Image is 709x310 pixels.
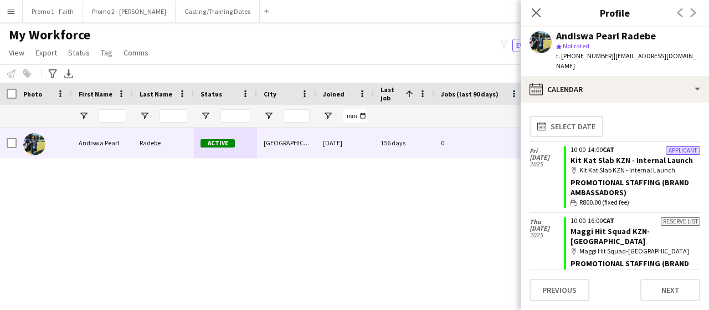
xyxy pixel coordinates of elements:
input: Last Name Filter Input [160,109,187,123]
button: Select date [530,116,603,137]
div: Reserve list [661,217,700,226]
div: Kit Kat Slab KZN - Internal Launch [571,165,700,175]
div: Maggi Hit Squad-[GEOGRAPHIC_DATA] [571,246,700,256]
div: 10:00-14:00 [571,146,700,153]
div: Andiswa Pearl [72,128,133,158]
span: Status [201,90,222,98]
span: Not rated [563,42,589,50]
button: Promo 2 - [PERSON_NAME] [83,1,176,22]
button: Open Filter Menu [79,111,89,121]
span: Photo [23,90,42,98]
app-action-btn: Export XLSX [62,67,75,80]
span: Fri [530,148,564,154]
button: Everyone11,000 [512,39,571,52]
button: Previous [530,279,589,301]
span: Active [201,139,235,148]
div: 10:00-16:00 [571,217,700,224]
a: Kit Kat Slab KZN - Internal Launch [571,155,693,165]
span: t. [PHONE_NUMBER] [556,52,614,60]
input: Status Filter Input [220,109,250,123]
button: Promo 1 - Faith [23,1,83,22]
span: Last job [381,85,401,102]
span: Joined [323,90,345,98]
span: 2025 [530,161,564,167]
span: My Workforce [9,27,90,43]
span: Thu [530,218,564,225]
span: Status [68,48,90,58]
button: Next [640,279,700,301]
span: R800.00 (fixed fee) [579,197,629,207]
span: [DATE] [530,225,564,232]
span: View [9,48,24,58]
input: First Name Filter Input [99,109,126,123]
div: Radebe [133,128,194,158]
a: Comms [119,45,153,60]
app-action-btn: Advanced filters [46,67,59,80]
div: 156 days [374,128,434,158]
button: Open Filter Menu [264,111,274,121]
a: View [4,45,29,60]
a: Status [64,45,94,60]
span: CAT [603,216,614,225]
span: 2025 [530,232,564,238]
span: CAT [603,145,614,154]
span: City [264,90,276,98]
img: Andiswa Pearl Radebe [23,133,45,155]
button: Open Filter Menu [201,111,210,121]
span: | [EMAIL_ADDRESS][DOMAIN_NAME] [556,52,696,70]
div: [GEOGRAPHIC_DATA] [257,128,316,158]
div: Promotional Staffing (Brand Ambassadors) [571,177,700,197]
a: Tag [96,45,117,60]
div: 0 [434,128,526,158]
span: First Name [79,90,112,98]
span: Last Name [140,90,172,98]
button: Casting/Training Dates [176,1,260,22]
div: [DATE] [316,128,374,158]
span: Jobs (last 90 days) [441,90,499,98]
span: [DATE] [530,154,564,161]
button: Open Filter Menu [323,111,333,121]
h3: Profile [521,6,709,20]
a: Export [31,45,61,60]
div: Calendar [521,76,709,103]
div: Promotional Staffing (Brand Ambassadors) [571,258,700,278]
div: Applicant [666,146,700,155]
a: Maggi Hit Squad KZN- [GEOGRAPHIC_DATA] [571,226,650,246]
span: Tag [101,48,112,58]
div: Andiswa Pearl Radebe [556,31,656,41]
span: Comms [124,48,148,58]
span: Export [35,48,57,58]
button: Open Filter Menu [140,111,150,121]
input: Joined Filter Input [343,109,367,123]
input: City Filter Input [284,109,310,123]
